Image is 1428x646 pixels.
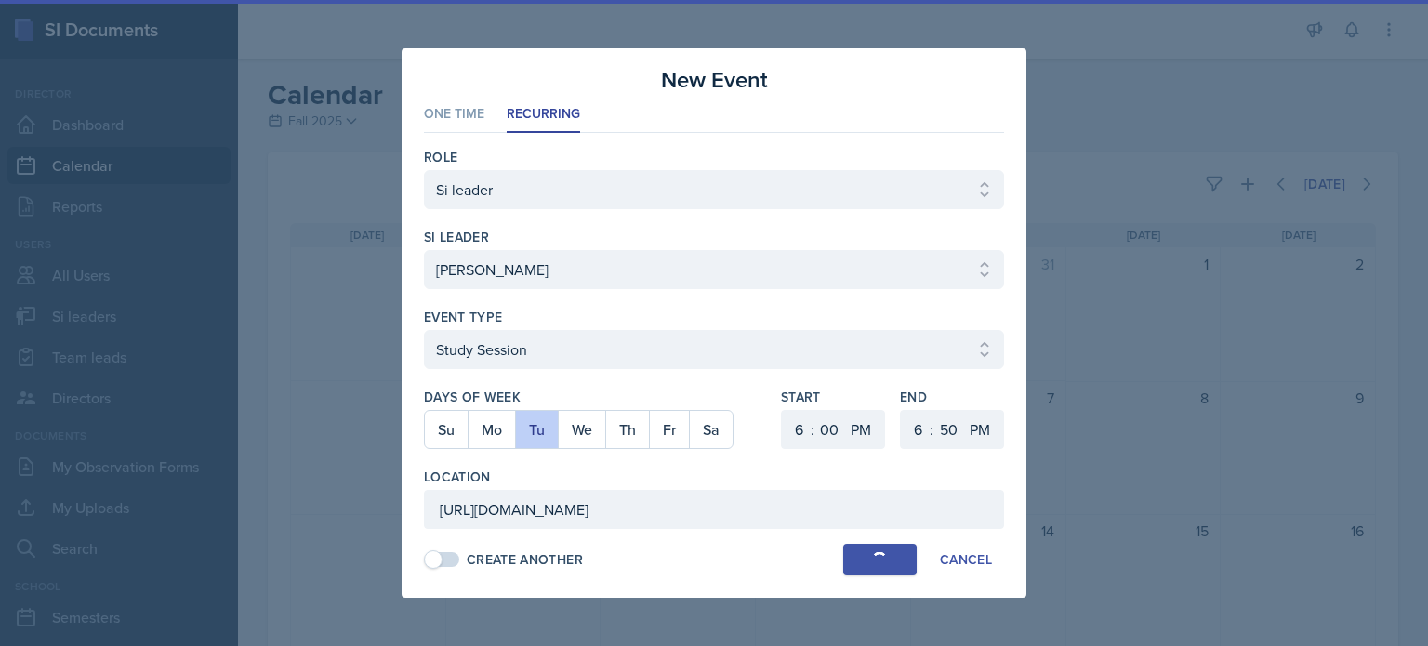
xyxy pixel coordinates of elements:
[424,97,484,133] li: One Time
[689,411,733,448] button: Sa
[515,411,558,448] button: Tu
[424,308,503,326] label: Event Type
[467,550,583,570] div: Create Another
[424,490,1004,529] input: Enter location
[930,418,933,441] div: :
[558,411,605,448] button: We
[424,228,489,246] label: si leader
[649,411,689,448] button: Fr
[507,97,580,133] li: Recurring
[424,388,766,406] label: Days of Week
[468,411,515,448] button: Mo
[424,468,491,486] label: Location
[940,552,992,567] div: Cancel
[425,411,468,448] button: Su
[781,388,885,406] label: Start
[900,388,1004,406] label: End
[424,148,457,166] label: Role
[661,63,768,97] h3: New Event
[605,411,649,448] button: Th
[811,418,814,441] div: :
[928,544,1004,575] button: Cancel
